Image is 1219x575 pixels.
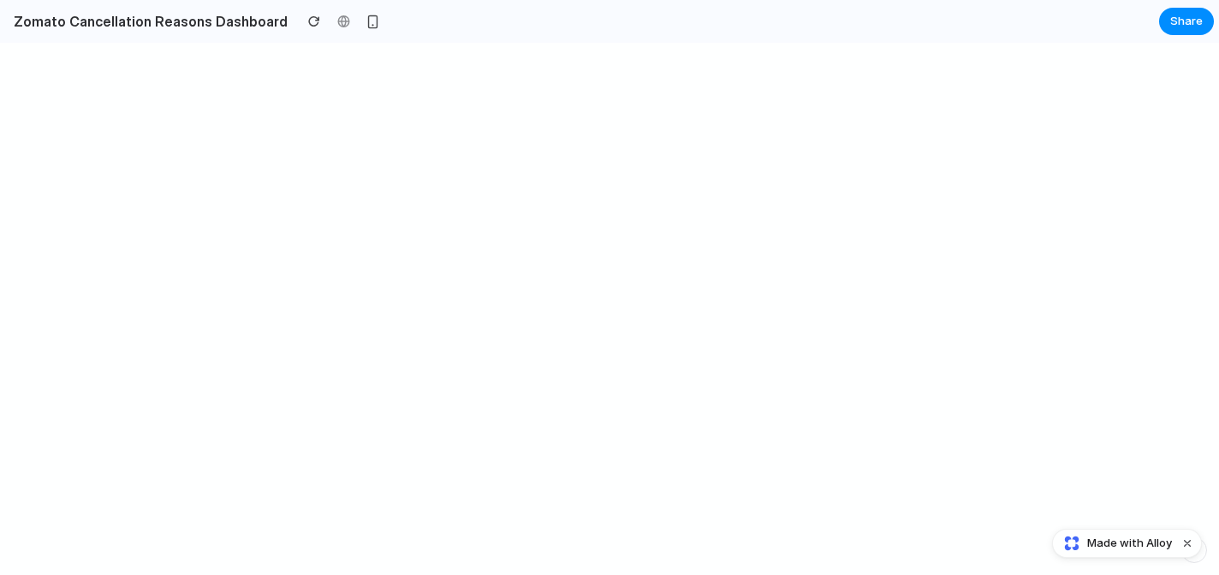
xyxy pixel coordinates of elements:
button: Share [1159,8,1214,35]
span: Share [1170,13,1203,30]
span: Made with Alloy [1087,535,1172,552]
button: Dismiss watermark [1177,533,1198,554]
h2: Zomato Cancellation Reasons Dashboard [7,11,288,32]
a: Made with Alloy [1053,535,1174,552]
